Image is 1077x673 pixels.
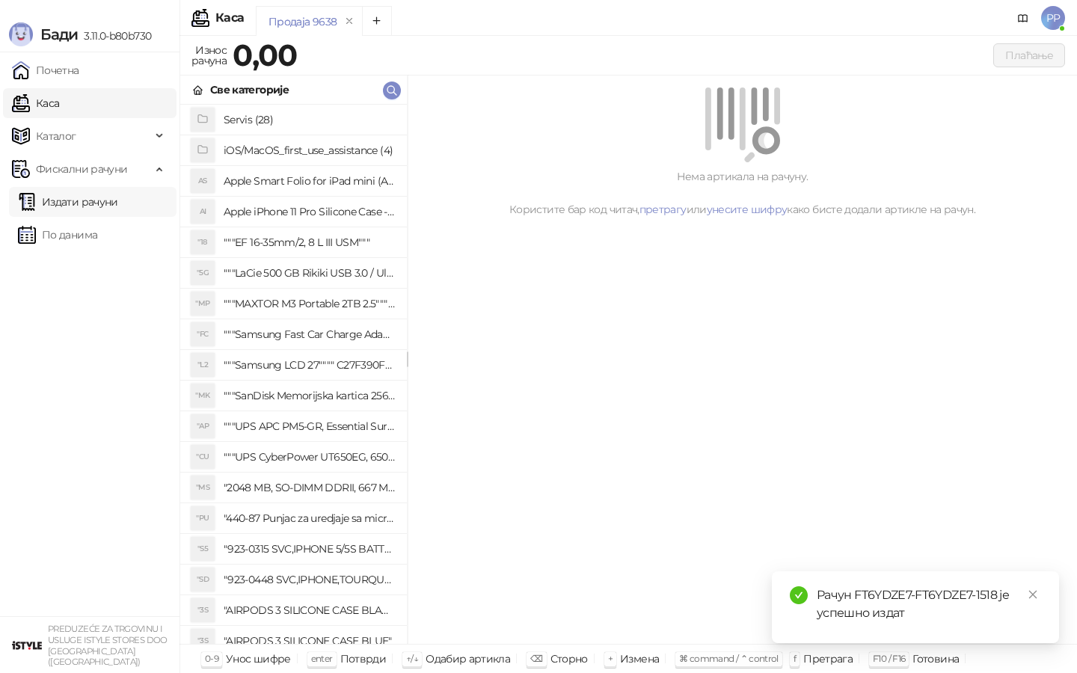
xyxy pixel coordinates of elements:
span: Бади [40,25,78,43]
span: PP [1041,6,1065,30]
div: "S5 [191,537,215,561]
span: ⌫ [530,653,542,664]
span: enter [311,653,333,664]
div: Претрага [803,649,853,669]
h4: "2048 MB, SO-DIMM DDRII, 667 MHz, Napajanje 1,8 0,1 V, Latencija CL5" [224,476,395,500]
div: Одабир артикла [426,649,510,669]
button: Плаћање [993,43,1065,67]
a: претрагу [639,203,687,216]
h4: "923-0315 SVC,IPHONE 5/5S BATTERY REMOVAL TRAY Držač za iPhone sa kojim se otvara display [224,537,395,561]
h4: """EF 16-35mm/2, 8 L III USM""" [224,230,395,254]
div: grid [180,105,407,644]
a: Документација [1011,6,1035,30]
span: ⌘ command / ⌃ control [679,653,779,664]
span: close [1028,589,1038,600]
div: Измена [620,649,659,669]
div: Рачун FT6YDZE7-FT6YDZE7-1518 је успешно издат [817,586,1041,622]
span: ↑/↓ [406,653,418,664]
h4: """LaCie 500 GB Rikiki USB 3.0 / Ultra Compact & Resistant aluminum / USB 3.0 / 2.5""""""" [224,261,395,285]
a: По данима [18,220,97,250]
div: Унос шифре [226,649,291,669]
h4: Servis (28) [224,108,395,132]
div: "L2 [191,353,215,377]
div: Каса [215,12,244,24]
span: + [608,653,613,664]
span: Фискални рачуни [36,154,127,184]
div: "SD [191,568,215,591]
div: "PU [191,506,215,530]
h4: "AIRPODS 3 SILICONE CASE BLACK" [224,598,395,622]
span: Каталог [36,121,76,151]
span: f [794,653,796,664]
div: Сторно [550,649,588,669]
div: "3S [191,598,215,622]
h4: Apple Smart Folio for iPad mini (A17 Pro) - Sage [224,169,395,193]
button: remove [340,15,359,28]
small: PREDUZEĆE ZA TRGOVINU I USLUGE ISTYLE STORES DOO [GEOGRAPHIC_DATA] ([GEOGRAPHIC_DATA]) [48,624,168,667]
a: Каса [12,88,59,118]
div: Готовина [912,649,959,669]
h4: "440-87 Punjac za uredjaje sa micro USB portom 4/1, Stand." [224,506,395,530]
h4: "923-0448 SVC,IPHONE,TOURQUE DRIVER KIT .65KGF- CM Šrafciger " [224,568,395,591]
a: Close [1025,586,1041,603]
h4: """Samsung LCD 27"""" C27F390FHUXEN""" [224,353,395,377]
div: "AP [191,414,215,438]
img: 64x64-companyLogo-77b92cf4-9946-4f36-9751-bf7bb5fd2c7d.png [12,630,42,660]
div: "18 [191,230,215,254]
div: "MP [191,292,215,316]
div: Продаја 9638 [269,13,337,30]
div: Износ рачуна [188,40,230,70]
a: унесите шифру [707,203,788,216]
div: AS [191,169,215,193]
strong: 0,00 [233,37,297,73]
button: Add tab [362,6,392,36]
h4: iOS/MacOS_first_use_assistance (4) [224,138,395,162]
div: "FC [191,322,215,346]
span: 3.11.0-b80b730 [78,29,151,43]
div: "MS [191,476,215,500]
div: "3S [191,629,215,653]
img: Logo [9,22,33,46]
div: "5G [191,261,215,285]
div: Потврди [340,649,387,669]
span: F10 / F16 [873,653,905,664]
h4: """UPS APC PM5-GR, Essential Surge Arrest,5 utic_nica""" [224,414,395,438]
a: Издати рачуни [18,187,118,217]
h4: """MAXTOR M3 Portable 2TB 2.5"""" crni eksterni hard disk HX-M201TCB/GM""" [224,292,395,316]
div: Све категорије [210,82,289,98]
h4: """Samsung Fast Car Charge Adapter, brzi auto punja_, boja crna""" [224,322,395,346]
div: "MK [191,384,215,408]
h4: """SanDisk Memorijska kartica 256GB microSDXC sa SD adapterom SDSQXA1-256G-GN6MA - Extreme PLUS, ... [224,384,395,408]
h4: """UPS CyberPower UT650EG, 650VA/360W , line-int., s_uko, desktop""" [224,445,395,469]
h4: "AIRPODS 3 SILICONE CASE BLUE" [224,629,395,653]
span: 0-9 [205,653,218,664]
div: AI [191,200,215,224]
h4: Apple iPhone 11 Pro Silicone Case - Black [224,200,395,224]
div: Нема артикала на рачуну. Користите бар код читач, или како бисте додали артикле на рачун. [426,168,1059,218]
div: "CU [191,445,215,469]
a: Почетна [12,55,79,85]
span: check-circle [790,586,808,604]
